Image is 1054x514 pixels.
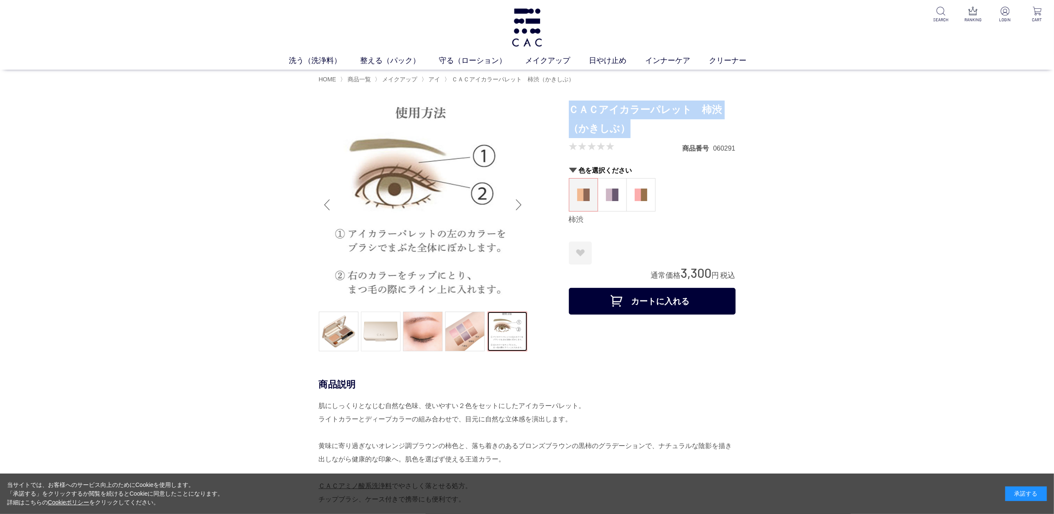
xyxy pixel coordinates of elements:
a: SEARCH [931,7,951,23]
span: 税込 [721,271,736,280]
span: メイクアップ [382,76,417,83]
dl: 紫陽花 [598,178,627,212]
h1: ＣＡＣアイカラーパレット 柿渋（かきしぶ） [569,101,736,138]
a: インナーケア [645,55,709,66]
div: 当サイトでは、お客様へのサービス向上のためにCookieを使用します。 「承諾する」をクリックするか閲覧を続けるとCookieに同意したことになります。 詳細はこちらの をクリックしてください。 [7,481,224,507]
p: RANKING [963,17,983,23]
div: 承諾する [1005,486,1047,501]
dd: 060291 [713,144,735,153]
p: CART [1027,17,1047,23]
span: 円 [712,271,719,280]
div: Next slide [511,188,527,222]
a: 八重桜 [627,179,655,211]
a: クリーナー [709,55,765,66]
span: 3,300 [681,265,712,280]
a: メイクアップ [525,55,589,66]
dl: 柿渋 [569,178,598,212]
a: 紫陽花 [598,179,626,211]
div: 商品説明 [319,378,736,391]
dl: 八重桜 [626,178,656,212]
span: アイ [429,76,441,83]
a: お気に入りに登録する [569,242,592,265]
h2: 色を選択ください [569,166,736,175]
img: ＣＡＣアイカラーパレット 柿渋（かきしぶ） 柿渋 [319,101,527,309]
span: 商品一覧 [348,76,371,83]
li: 〉 [340,76,373,83]
li: 〉 [421,76,443,83]
p: SEARCH [931,17,951,23]
dt: 商品番号 [682,144,713,153]
div: 肌にしっくりとなじむ自然な色味、使いやすい２色をセットにしたアイカラーパレット。 ライトカラーとディープカラーの組み合わせで、目元に自然な立体感を演出します。 黄味に寄り過ぎないオレンジ調ブラウ... [319,399,736,506]
a: Cookieポリシー [48,499,90,506]
img: logo [510,8,544,47]
li: 〉 [444,76,576,83]
li: 〉 [375,76,419,83]
span: ＣＡＣアイカラーパレット 柿渋（かきしぶ） [452,76,574,83]
p: LOGIN [995,17,1015,23]
span: 通常価格 [651,271,681,280]
a: 整える（パック） [360,55,439,66]
a: 日やけ止め [589,55,645,66]
div: Previous slide [319,188,335,222]
a: 守る（ローション） [439,55,525,66]
a: アイ [427,76,441,83]
a: LOGIN [995,7,1015,23]
div: 柿渋 [569,215,736,225]
a: RANKING [963,7,983,23]
img: 紫陽花 [606,189,618,201]
a: 洗う（洗浄料） [289,55,360,66]
a: CART [1027,7,1047,23]
img: 柿渋 [577,189,590,201]
a: 商品一覧 [346,76,371,83]
a: HOME [319,76,336,83]
img: 八重桜 [635,189,647,201]
a: ＣＡＣアイカラーパレット 柿渋（かきしぶ） [450,76,574,83]
a: メイクアップ [381,76,417,83]
button: カートに入れる [569,288,736,315]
